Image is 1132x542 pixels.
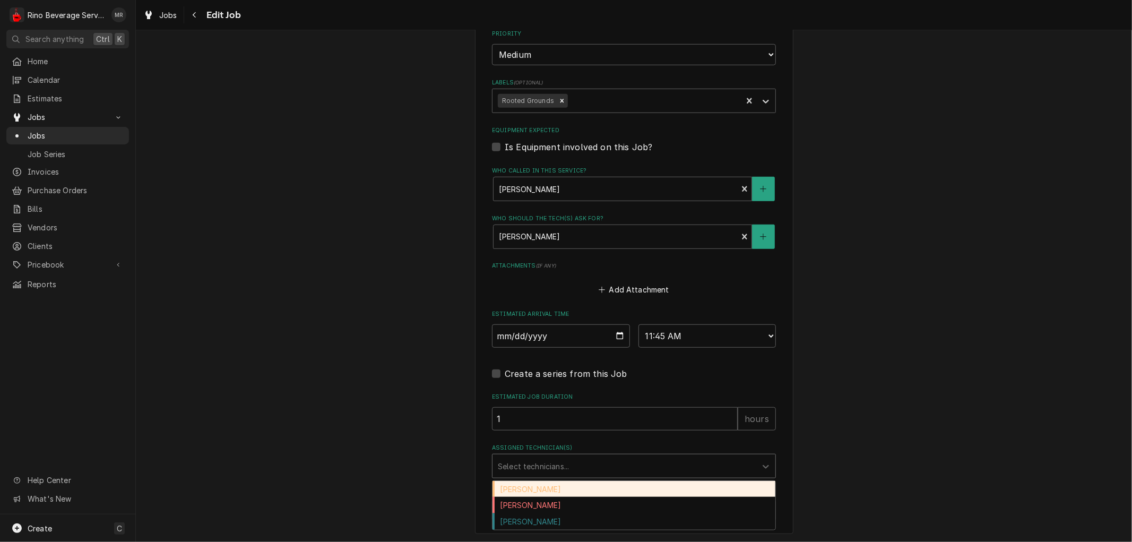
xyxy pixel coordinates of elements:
a: Purchase Orders [6,182,129,199]
a: Estimates [6,90,129,107]
svg: Create New Contact [760,233,766,240]
span: Clients [28,240,124,252]
span: Bills [28,203,124,214]
div: Melissa Rinehart's Avatar [111,7,126,22]
div: Rino Beverage Service's Avatar [10,7,24,22]
div: Who should the tech(s) ask for? [492,214,776,249]
div: Remove Rooted Grounds [556,94,568,108]
span: Create [28,524,52,533]
button: Create New Contact [752,177,774,201]
div: Estimated Arrival Time [492,310,776,348]
label: Estimated Job Duration [492,393,776,401]
span: Jobs [28,130,124,141]
a: Reports [6,276,129,293]
div: Assigned Technician(s) [492,444,776,478]
span: Calendar [28,74,124,85]
div: hours [738,407,776,431]
span: Reports [28,279,124,290]
button: Search anythingCtrlK [6,30,129,48]
span: ( if any ) [536,263,556,269]
label: Estimated Arrival Time [492,310,776,319]
a: Jobs [139,6,182,24]
div: Estimated Job Duration [492,393,776,431]
span: Job Series [28,149,124,160]
a: Job Series [6,145,129,163]
span: Invoices [28,166,124,177]
a: Go to Jobs [6,108,129,126]
a: Clients [6,237,129,255]
label: Equipment Expected [492,126,776,135]
a: Vendors [6,219,129,236]
span: What's New [28,493,123,504]
a: Invoices [6,163,129,180]
a: Go to What's New [6,490,129,507]
a: Calendar [6,71,129,89]
label: Who should the tech(s) ask for? [492,214,776,223]
div: [PERSON_NAME] [492,481,775,497]
label: Assigned Technician(s) [492,444,776,452]
span: Ctrl [96,33,110,45]
span: Help Center [28,475,123,486]
span: Edit Job [203,8,241,22]
div: Priority [492,30,776,65]
span: K [117,33,122,45]
span: Jobs [28,111,108,123]
label: Priority [492,30,776,38]
label: Is Equipment involved on this Job? [505,141,652,153]
div: Labels [492,79,776,113]
div: [PERSON_NAME] [492,497,775,513]
a: Go to Help Center [6,471,129,489]
span: Home [28,56,124,67]
span: Purchase Orders [28,185,124,196]
div: Rino Beverage Service [28,10,106,21]
div: Attachments [492,262,776,297]
a: Go to Pricebook [6,256,129,273]
label: Create a series from this Job [505,367,627,380]
div: Who called in this service? [492,167,776,201]
a: Jobs [6,127,129,144]
span: Jobs [159,10,177,21]
span: Estimates [28,93,124,104]
select: Time Select [638,324,776,348]
div: [PERSON_NAME] [492,513,775,530]
svg: Create New Contact [760,185,766,193]
div: MR [111,7,126,22]
span: Pricebook [28,259,108,270]
button: Add Attachment [597,282,671,297]
button: Create New Contact [752,225,774,249]
div: R [10,7,24,22]
label: Who called in this service? [492,167,776,175]
a: Bills [6,200,129,218]
span: ( optional ) [514,80,543,85]
span: Vendors [28,222,124,233]
input: Date [492,324,630,348]
div: Equipment Expected [492,126,776,153]
div: Rooted Grounds [498,94,556,108]
span: Search anything [25,33,84,45]
span: C [117,523,122,534]
button: Navigate back [186,6,203,23]
label: Labels [492,79,776,87]
a: Home [6,53,129,70]
label: Attachments [492,262,776,270]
